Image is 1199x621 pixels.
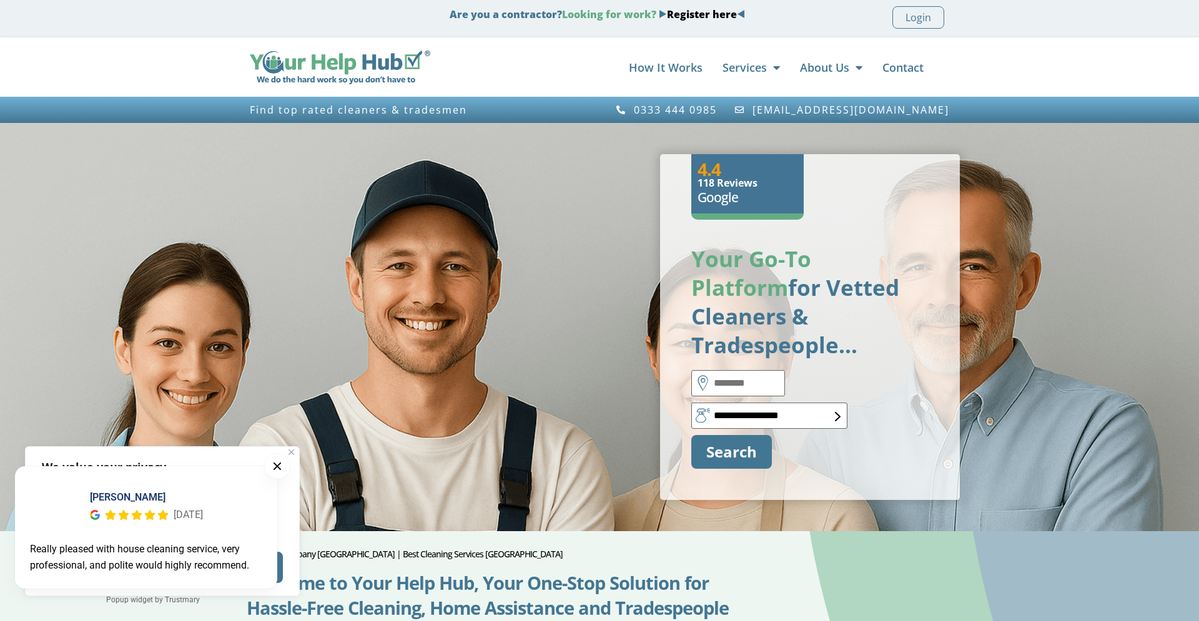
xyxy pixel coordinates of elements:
h3: Find top rated cleaners & tradesmen [250,104,593,115]
a: Register here [667,7,737,21]
a: About Us [800,55,862,80]
div: Really pleased with house cleaning service, very professional, and polite would highly recommend. [30,541,262,574]
a: [EMAIL_ADDRESS][DOMAIN_NAME] [734,104,950,115]
h3: 4.4 [698,160,797,178]
span: our Go-To Platform [691,244,811,302]
p: for Vetted Cleaners & Tradespeople… [691,245,929,359]
span: Login [905,9,931,26]
a: Popup widget by Trustmary [15,594,291,606]
img: Home - select box form [835,412,841,421]
img: Blue Arrow - Right [659,10,667,18]
div: [PERSON_NAME] [90,490,203,505]
strong: Are you a contractor? [450,7,745,21]
a: Login [892,6,944,29]
h6: 118 Reviews [698,178,797,188]
span: Looking for work? [562,7,656,21]
img: Your Help Hub Wide Logo [250,51,430,84]
div: [DATE] [174,507,203,523]
div: Google [90,510,100,520]
img: Close [289,449,294,455]
span: 0333 444 0985 [631,104,717,115]
h5: Google [698,188,797,207]
span: Y [691,244,705,273]
span: [EMAIL_ADDRESS][DOMAIN_NAME] [749,104,949,115]
a: Services [723,55,780,80]
a: 0333 444 0985 [615,104,717,115]
button: Search [691,435,772,469]
img: Blue Arrow - Left [737,10,745,18]
a: How It Works [629,55,703,80]
nav: Menu [443,55,924,80]
h1: Cleaning Company [GEOGRAPHIC_DATA] | Best Cleaning Services [GEOGRAPHIC_DATA] [247,550,745,559]
img: Google Reviews [90,510,100,520]
a: Contact [882,55,924,80]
